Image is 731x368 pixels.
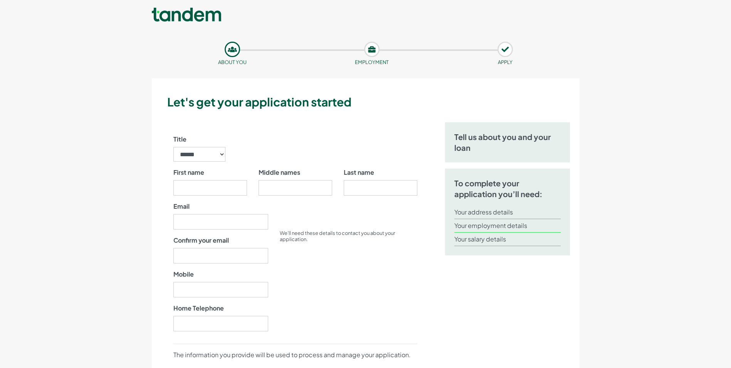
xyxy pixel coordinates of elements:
small: Employment [355,59,389,65]
label: Email [173,202,190,211]
label: First name [173,168,204,177]
li: Your salary details [454,233,561,246]
small: We’ll need these details to contact you about your application. [280,230,395,242]
label: Mobile [173,270,194,279]
p: The information you provide will be used to process and manage your application. [173,350,417,360]
li: Your address details [454,206,561,219]
h3: Let's get your application started [167,94,576,110]
small: About you [218,59,247,65]
label: Home Telephone [173,304,224,313]
h5: To complete your application you’ll need: [454,178,561,199]
label: Confirm your email [173,236,229,245]
label: Last name [344,168,374,177]
label: Title [173,135,187,144]
h5: Tell us about you and your loan [454,132,561,153]
label: Middle names [259,168,300,177]
small: APPLY [498,59,513,65]
li: Your employment details [454,219,561,233]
